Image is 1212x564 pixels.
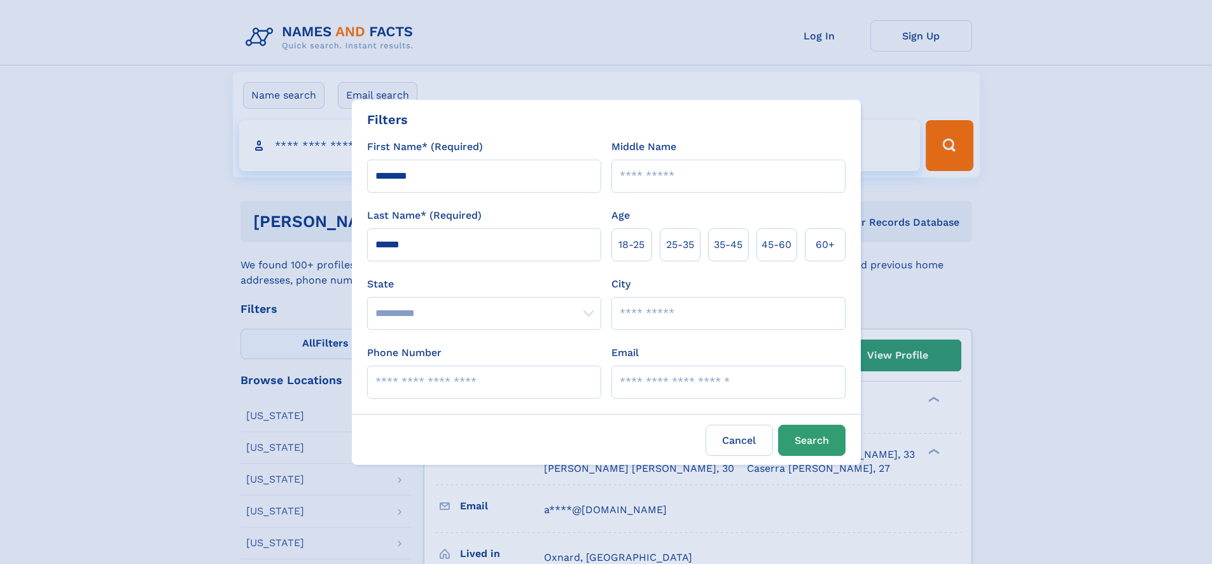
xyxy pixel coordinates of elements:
[706,425,773,456] label: Cancel
[611,208,630,223] label: Age
[611,277,630,292] label: City
[367,345,442,361] label: Phone Number
[666,237,694,252] span: 25‑35
[367,277,601,292] label: State
[762,237,791,252] span: 45‑60
[816,237,835,252] span: 60+
[367,110,408,129] div: Filters
[714,237,742,252] span: 35‑45
[618,237,644,252] span: 18‑25
[367,139,483,155] label: First Name* (Required)
[367,208,482,223] label: Last Name* (Required)
[778,425,846,456] button: Search
[611,139,676,155] label: Middle Name
[611,345,639,361] label: Email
